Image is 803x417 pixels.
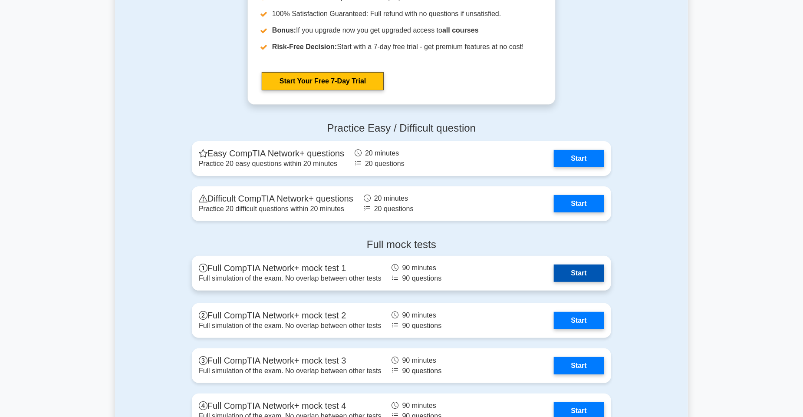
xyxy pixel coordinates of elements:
h4: Full mock tests [192,238,611,251]
h4: Practice Easy / Difficult question [192,122,611,135]
a: Start [554,195,604,212]
a: Start Your Free 7-Day Trial [262,72,384,90]
a: Start [554,265,604,282]
a: Start [554,150,604,167]
a: Start [554,312,604,329]
a: Start [554,357,604,374]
